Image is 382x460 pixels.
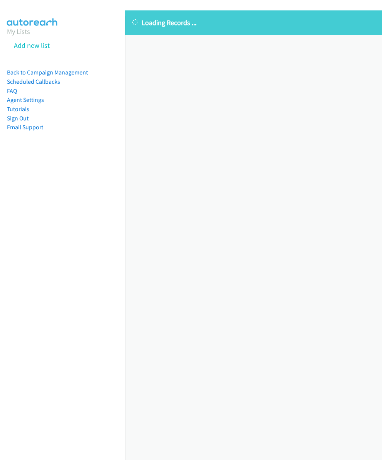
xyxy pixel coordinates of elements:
a: Agent Settings [7,96,44,103]
a: Email Support [7,123,43,131]
a: Sign Out [7,115,29,122]
a: My Lists [7,27,30,36]
a: Tutorials [7,105,29,113]
a: FAQ [7,87,17,95]
a: Back to Campaign Management [7,69,88,76]
a: Add new list [14,41,50,50]
a: Scheduled Callbacks [7,78,60,85]
p: Loading Records ... [132,17,375,28]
